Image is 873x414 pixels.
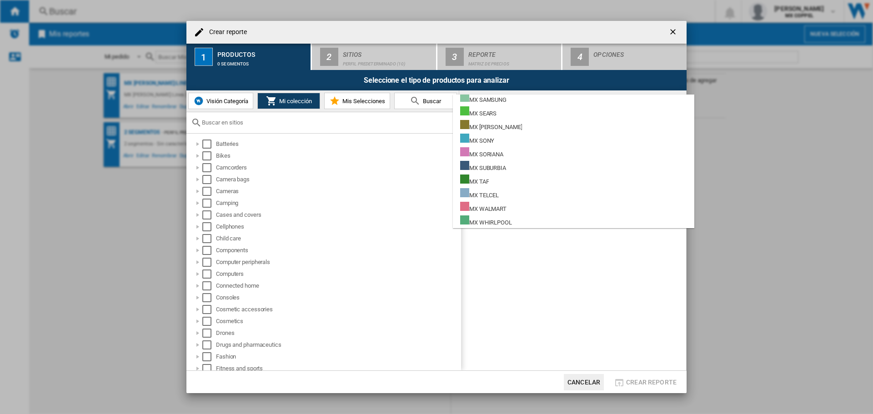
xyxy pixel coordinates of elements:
div: MX SUBURBIA [460,161,506,172]
div: MX SONY [460,134,494,145]
div: MX TELCEL [460,188,499,200]
div: MX SAMSUNG [460,93,507,104]
div: MX TAF [460,175,489,186]
div: MX WALMART [460,202,507,213]
div: MX WHIRLPOOL [460,215,512,227]
div: MX SORIANA [460,147,503,159]
div: MX SEARS [460,106,497,118]
div: MX [PERSON_NAME] [460,120,522,131]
